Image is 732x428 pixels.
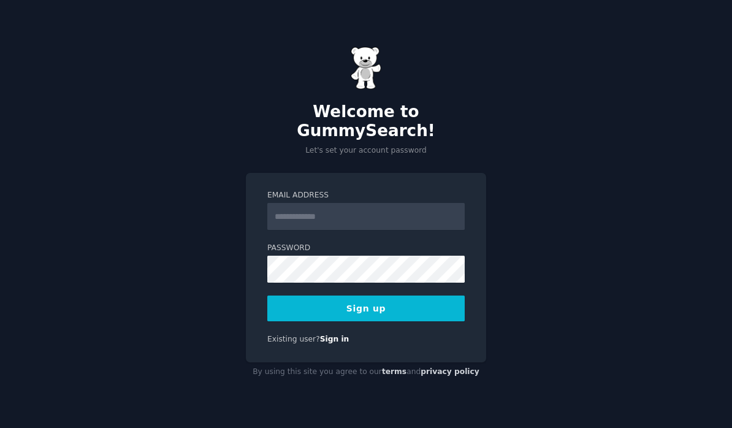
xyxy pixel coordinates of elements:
h2: Welcome to GummySearch! [246,102,486,141]
img: Gummy Bear [351,47,381,90]
button: Sign up [267,296,465,321]
a: privacy policy [421,367,479,376]
label: Email Address [267,190,465,201]
p: Let's set your account password [246,145,486,156]
span: Existing user? [267,335,320,343]
a: Sign in [320,335,349,343]
a: terms [382,367,406,376]
label: Password [267,243,465,254]
div: By using this site you agree to our and [246,362,486,382]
